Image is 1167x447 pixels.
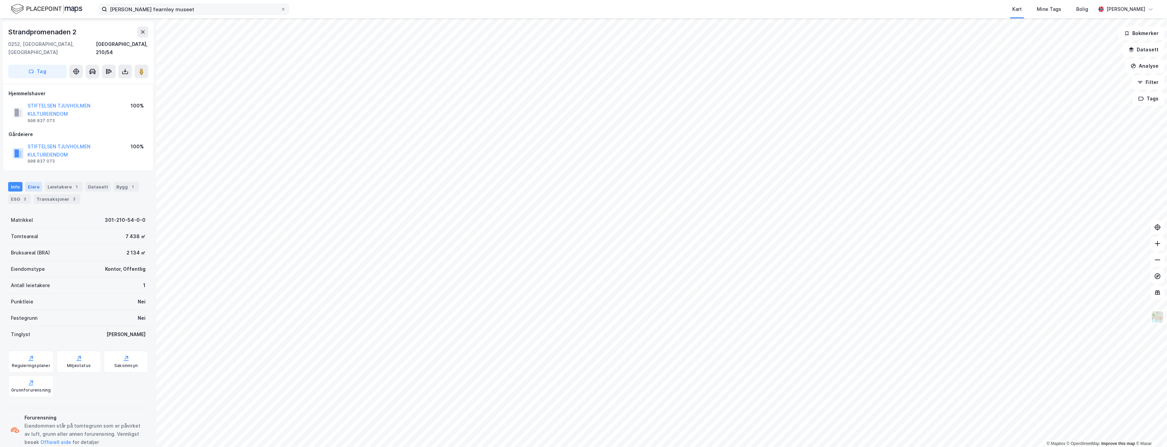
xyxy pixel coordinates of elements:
div: Strandpromenaden 2 [8,27,78,37]
div: 2 [71,196,78,202]
div: Eiendomstype [11,265,45,273]
div: Miljøstatus [67,363,91,368]
div: 100% [131,143,144,151]
iframe: Chat Widget [1133,414,1167,447]
div: Bolig [1076,5,1088,13]
div: 2 [21,196,28,202]
div: 998 837 073 [28,118,55,123]
div: Kart [1012,5,1022,13]
div: Punktleie [11,298,33,306]
a: Improve this map [1101,441,1135,446]
a: Mapbox [1047,441,1065,446]
button: Tags [1133,92,1164,105]
div: 998 837 073 [28,159,55,164]
div: 2 134 ㎡ [126,249,146,257]
div: Leietakere [45,182,83,192]
img: logo.f888ab2527a4732fd821a326f86c7f29.svg [11,3,82,15]
div: Tomteareal [11,232,38,241]
div: Forurensning [24,414,146,422]
div: 7 438 ㎡ [125,232,146,241]
button: Bokmerker [1118,27,1164,40]
button: Analyse [1125,59,1164,73]
button: Filter [1132,76,1164,89]
div: [PERSON_NAME] [1106,5,1145,13]
img: Z [1151,311,1164,324]
div: Festegrunn [11,314,37,322]
div: Transaksjoner [34,194,80,204]
div: Datasett [85,182,111,192]
a: OpenStreetMap [1067,441,1100,446]
div: 100% [131,102,144,110]
button: Datasett [1123,43,1164,56]
div: Nei [138,298,146,306]
div: Matrikkel [11,216,33,224]
div: Reguleringsplaner [12,363,50,368]
div: Hjemmelshaver [9,89,148,98]
input: Søk på adresse, matrikkel, gårdeiere, leietakere eller personer [107,4,281,14]
button: Tag [8,65,67,78]
div: Gårdeiere [9,130,148,138]
div: Mine Tags [1037,5,1061,13]
div: Info [8,182,22,192]
div: 1 [129,183,136,190]
div: Bruksareal (BRA) [11,249,50,257]
div: Eiere [25,182,42,192]
div: [PERSON_NAME] [106,330,146,338]
div: 0252, [GEOGRAPHIC_DATA], [GEOGRAPHIC_DATA] [8,40,96,56]
div: Eiendommen står på tomtegrunn som er påvirket av luft, grunn eller annen forurensning. Vennligst ... [24,422,146,446]
div: Antall leietakere [11,281,50,289]
div: [GEOGRAPHIC_DATA], 210/54 [96,40,148,56]
div: Grunnforurensning [11,387,51,393]
div: 1 [73,183,80,190]
div: Tinglyst [11,330,30,338]
div: Kontrollprogram for chat [1133,414,1167,447]
div: 301-210-54-0-0 [105,216,146,224]
div: Bygg [114,182,139,192]
div: Nei [138,314,146,322]
div: Kontor, Offentlig [105,265,146,273]
div: 1 [143,281,146,289]
div: ESG [8,194,31,204]
div: Saksinnsyn [114,363,138,368]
